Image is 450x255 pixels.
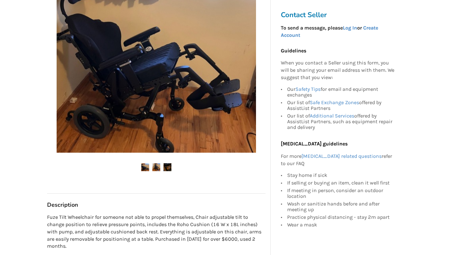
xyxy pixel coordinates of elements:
[295,86,321,92] a: Safety Tips
[141,163,149,171] img: fuze tilt wheelchair-wheelchair-mobility-delta-assistlist-listing
[287,213,395,221] div: Practice physical distancing - stay 2m apart
[343,25,357,31] a: Log In
[152,163,160,171] img: fuze tilt wheelchair-wheelchair-mobility-delta-assistlist-listing
[287,99,395,112] div: Our list of offered by AssistList Partners
[281,153,395,167] p: For more refer to our FAQ
[281,10,398,19] h3: Contact Seller
[47,201,266,209] h3: Description
[281,25,378,38] strong: To send a message, please or
[163,163,171,171] img: fuze tilt wheelchair-wheelchair-mobility-delta-assistlist-listing
[287,179,395,187] div: If selling or buying an item, clean it well first
[287,221,395,228] div: Wear a mask
[47,214,266,250] p: Fuze Tilt Wheelchair for someone not able to propel themselves, Chair adjustable tilt to change p...
[281,141,348,147] b: [MEDICAL_DATA] guidelines
[287,187,395,200] div: If meeting in person, consider an outdoor location
[287,86,395,99] div: Our for email and equipment exchanges
[310,113,354,119] a: Additional Services
[287,112,395,130] div: Our list of offered by AssistList Partners, such as equipment repair and delivery
[310,99,359,105] a: Safe Exchange Zones
[281,60,395,82] p: When you contact a Seller using this form, you will be sharing your email address with them. We s...
[287,200,395,213] div: Wash or sanitize hands before and after meeting up
[301,153,382,159] a: [MEDICAL_DATA] related questions
[281,48,306,54] b: Guidelines
[287,172,395,179] div: Stay home if sick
